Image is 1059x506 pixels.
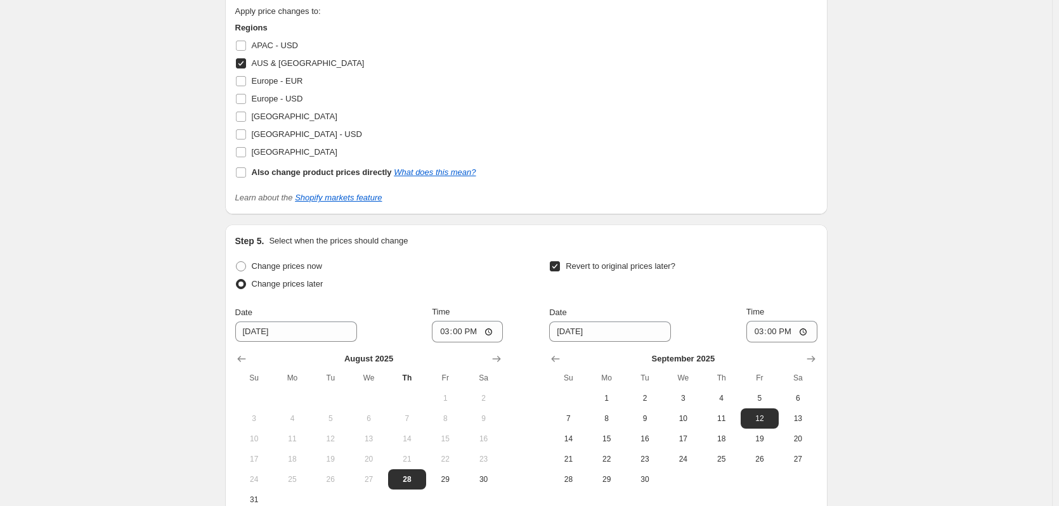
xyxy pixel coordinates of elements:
button: Saturday September 27 2025 [779,449,817,469]
button: Saturday August 9 2025 [464,408,502,429]
span: 7 [393,413,421,424]
span: Apply price changes to: [235,6,321,16]
span: [GEOGRAPHIC_DATA] - USD [252,129,362,139]
input: 12:00 [746,321,817,342]
a: What does this mean? [394,167,476,177]
span: 14 [393,434,421,444]
span: 10 [669,413,697,424]
span: 29 [593,474,621,484]
button: Saturday September 13 2025 [779,408,817,429]
span: Change prices later [252,279,323,289]
span: 3 [669,393,697,403]
span: 28 [554,474,582,484]
th: Thursday [388,368,426,388]
span: 20 [784,434,812,444]
span: Th [393,373,421,383]
span: 1 [593,393,621,403]
button: Friday August 1 2025 [426,388,464,408]
button: Sunday August 10 2025 [235,429,273,449]
button: Monday September 29 2025 [588,469,626,490]
button: Wednesday August 20 2025 [349,449,387,469]
button: Show next month, October 2025 [802,350,820,368]
span: AUS & [GEOGRAPHIC_DATA] [252,58,365,68]
button: Sunday August 17 2025 [235,449,273,469]
span: 16 [469,434,497,444]
span: 11 [278,434,306,444]
h3: Regions [235,22,476,34]
span: [GEOGRAPHIC_DATA] [252,112,337,121]
span: 20 [354,454,382,464]
button: Friday September 12 2025 [741,408,779,429]
span: 13 [784,413,812,424]
span: 31 [240,495,268,505]
button: Saturday August 30 2025 [464,469,502,490]
button: Tuesday August 12 2025 [311,429,349,449]
button: Saturday September 6 2025 [779,388,817,408]
span: Fr [431,373,459,383]
button: Saturday August 16 2025 [464,429,502,449]
input: 8/28/2025 [549,321,671,342]
button: Monday August 25 2025 [273,469,311,490]
span: Revert to original prices later? [566,261,675,271]
span: 19 [316,454,344,464]
button: Wednesday August 13 2025 [349,429,387,449]
button: Thursday September 25 2025 [702,449,740,469]
th: Friday [426,368,464,388]
span: 4 [707,393,735,403]
b: Also change product prices directly [252,167,392,177]
span: 25 [278,474,306,484]
span: 22 [431,454,459,464]
button: Sunday August 3 2025 [235,408,273,429]
span: Su [554,373,582,383]
th: Tuesday [626,368,664,388]
button: Monday August 11 2025 [273,429,311,449]
button: Friday August 8 2025 [426,408,464,429]
span: 10 [240,434,268,444]
span: 26 [316,474,344,484]
span: 8 [593,413,621,424]
th: Sunday [549,368,587,388]
span: Sa [469,373,497,383]
button: Wednesday August 27 2025 [349,469,387,490]
span: Mo [593,373,621,383]
span: 17 [669,434,697,444]
button: Friday August 15 2025 [426,429,464,449]
span: 19 [746,434,774,444]
span: 1 [431,393,459,403]
th: Saturday [779,368,817,388]
button: Sunday August 24 2025 [235,469,273,490]
span: 6 [354,413,382,424]
button: Wednesday September 24 2025 [664,449,702,469]
button: Show previous month, August 2025 [547,350,564,368]
span: 12 [316,434,344,444]
button: Monday August 4 2025 [273,408,311,429]
span: 30 [631,474,659,484]
button: Friday September 19 2025 [741,429,779,449]
button: Wednesday September 17 2025 [664,429,702,449]
button: Saturday September 20 2025 [779,429,817,449]
input: 8/28/2025 [235,321,357,342]
button: Show next month, September 2025 [488,350,505,368]
span: Su [240,373,268,383]
span: 12 [746,413,774,424]
th: Sunday [235,368,273,388]
button: Wednesday September 10 2025 [664,408,702,429]
button: Friday August 22 2025 [426,449,464,469]
span: We [669,373,697,383]
button: Sunday September 21 2025 [549,449,587,469]
span: Th [707,373,735,383]
button: Sunday September 7 2025 [549,408,587,429]
span: 24 [240,474,268,484]
span: 3 [240,413,268,424]
button: Tuesday September 16 2025 [626,429,664,449]
button: Thursday August 21 2025 [388,449,426,469]
span: 21 [393,454,421,464]
th: Wednesday [664,368,702,388]
button: Tuesday September 2 2025 [626,388,664,408]
span: 15 [593,434,621,444]
span: Europe - EUR [252,76,303,86]
span: Tu [316,373,344,383]
span: 5 [316,413,344,424]
th: Thursday [702,368,740,388]
span: We [354,373,382,383]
